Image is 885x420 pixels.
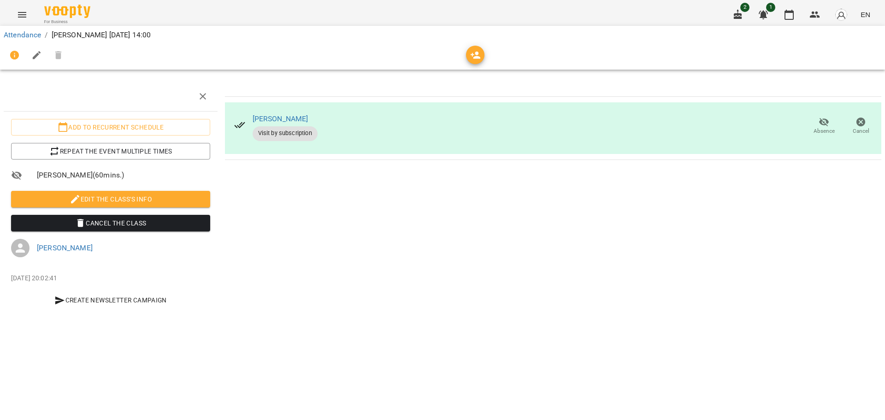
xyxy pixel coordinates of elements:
img: avatar_s.png [835,8,848,21]
nav: breadcrumb [4,30,881,41]
button: Edit the class's Info [11,191,210,207]
button: Absence [806,113,843,139]
span: For Business [44,19,90,25]
span: Cancel [853,127,869,135]
span: Visit by subscription [253,129,318,137]
p: [DATE] 20:02:41 [11,274,210,283]
span: 1 [766,3,775,12]
button: EN [857,6,874,23]
li: / [45,30,47,41]
button: Create Newsletter Campaign [11,292,210,308]
button: Cancel [843,113,879,139]
span: Create Newsletter Campaign [15,295,206,306]
span: Absence [814,127,835,135]
a: [PERSON_NAME] [253,114,308,123]
button: Repeat the event multiple times [11,143,210,160]
span: EN [861,10,870,19]
a: Attendance [4,30,41,39]
span: [PERSON_NAME] ( 60 mins. ) [37,170,210,181]
span: Cancel the class [18,218,203,229]
span: 2 [740,3,749,12]
img: Voopty Logo [44,5,90,18]
p: [PERSON_NAME] [DATE] 14:00 [52,30,151,41]
button: Add to recurrent schedule [11,119,210,136]
span: Add to recurrent schedule [18,122,203,133]
span: Repeat the event multiple times [18,146,203,157]
span: Edit the class's Info [18,194,203,205]
button: Cancel the class [11,215,210,231]
button: Menu [11,4,33,26]
a: [PERSON_NAME] [37,243,93,252]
